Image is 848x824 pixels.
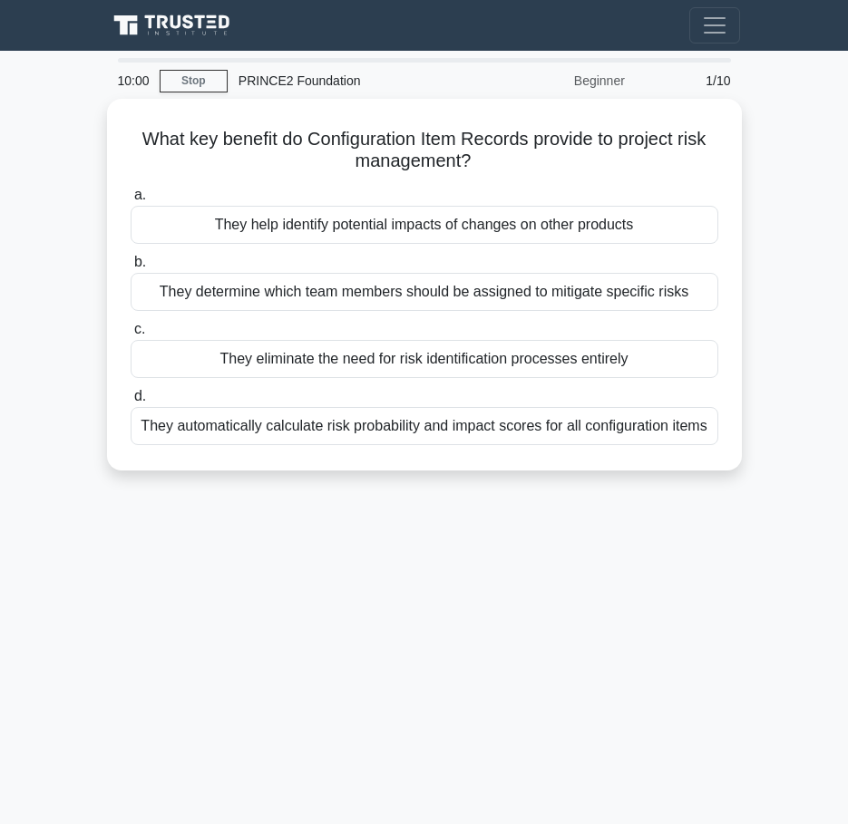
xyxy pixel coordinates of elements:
span: c. [134,321,145,336]
div: They determine which team members should be assigned to mitigate specific risks [131,273,718,311]
div: Beginner [477,63,636,99]
div: 10:00 [107,63,160,99]
div: They eliminate the need for risk identification processes entirely [131,340,718,378]
h5: What key benefit do Configuration Item Records provide to project risk management? [129,128,720,173]
div: 1/10 [636,63,742,99]
a: Stop [160,70,228,92]
div: PRINCE2 Foundation [228,63,477,99]
span: b. [134,254,146,269]
button: Toggle navigation [689,7,740,44]
span: d. [134,388,146,403]
div: They automatically calculate risk probability and impact scores for all configuration items [131,407,718,445]
span: a. [134,187,146,202]
div: They help identify potential impacts of changes on other products [131,206,718,244]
